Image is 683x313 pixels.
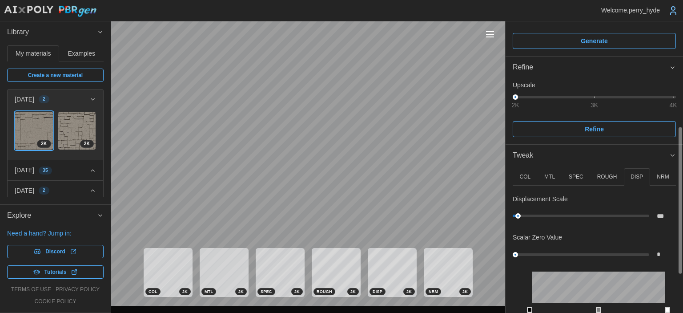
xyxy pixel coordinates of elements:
[513,33,676,49] button: Generate
[4,5,97,17] img: AIxPoly PBRgen
[182,289,188,295] span: 2 K
[8,89,103,109] button: [DATE]2
[513,233,562,242] p: Scalar Zero Value
[7,245,104,258] a: Discord
[205,289,213,295] span: MTL
[631,173,643,181] p: DISP
[569,173,583,181] p: SPEC
[84,140,90,147] span: 2 K
[58,111,96,150] a: maLUD3vWe1cr3hjPrWsQ2K
[597,173,617,181] p: ROUGH
[581,33,608,49] span: Generate
[462,289,468,295] span: 2 K
[43,187,45,194] span: 2
[544,173,555,181] p: MTL
[513,121,676,137] button: Refine
[506,145,683,167] button: Tweak
[519,173,530,181] p: COL
[7,69,104,82] a: Create a new material
[238,289,244,295] span: 2 K
[68,50,95,57] span: Examples
[34,298,76,305] a: cookie policy
[7,229,104,238] p: Need a hand? Jump in:
[484,28,496,41] button: Toggle viewport controls
[8,109,103,160] div: [DATE]2
[43,167,48,174] span: 35
[317,289,332,295] span: ROUGH
[657,173,669,181] p: NRM
[513,81,676,89] p: Upscale
[44,266,67,278] span: Tutorials
[28,69,83,81] span: Create a new material
[56,286,100,293] a: privacy policy
[15,186,34,195] p: [DATE]
[11,286,51,293] a: terms of use
[7,205,97,227] span: Explore
[373,289,382,295] span: DISP
[513,145,669,167] span: Tweak
[15,111,53,150] a: hkfktRn41luaeuWczqOH2K
[149,289,157,295] span: COL
[15,95,34,104] p: [DATE]
[8,160,103,180] button: [DATE]35
[45,245,65,258] span: Discord
[350,289,356,295] span: 2 K
[601,6,660,15] p: Welcome, perry_hyde
[261,289,272,295] span: SPEC
[429,289,438,295] span: NRM
[41,140,47,147] span: 2 K
[7,21,97,43] span: Library
[513,62,669,73] div: Refine
[43,96,45,103] span: 2
[506,78,683,144] div: Refine
[513,195,568,203] p: Displacement Scale
[406,289,412,295] span: 2 K
[15,112,53,150] img: hkfktRn41luaeuWczqOH
[585,122,604,137] span: Refine
[7,265,104,279] a: Tutorials
[294,289,300,295] span: 2 K
[16,50,51,57] span: My materials
[15,166,34,175] p: [DATE]
[506,57,683,78] button: Refine
[58,112,96,150] img: maLUD3vWe1cr3hjPrWsQ
[8,181,103,200] button: [DATE]2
